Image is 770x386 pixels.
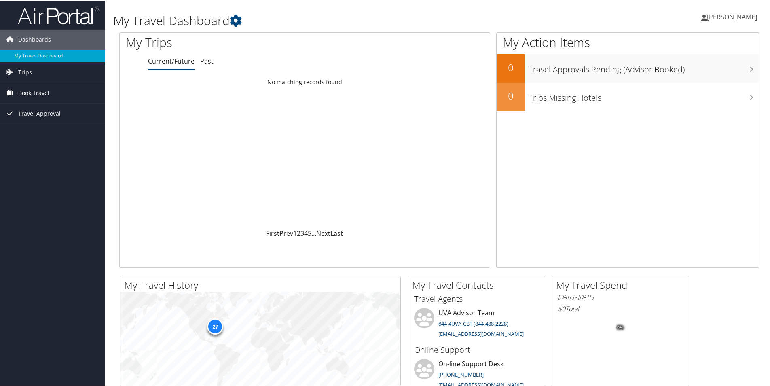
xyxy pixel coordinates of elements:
div: 27 [207,318,223,334]
h3: Travel Agents [414,293,539,304]
span: … [311,228,316,237]
a: [PERSON_NAME] [701,4,765,28]
span: Dashboards [18,29,51,49]
a: Next [316,228,330,237]
h1: My Action Items [497,33,759,50]
h6: Total [558,303,683,312]
a: 3 [300,228,304,237]
h2: 0 [497,60,525,74]
a: First [266,228,279,237]
a: [EMAIL_ADDRESS][DOMAIN_NAME] [438,329,524,337]
a: 5 [308,228,311,237]
h1: My Travel Dashboard [113,11,548,28]
h2: My Travel History [124,278,400,291]
h2: 0 [497,88,525,102]
a: Last [330,228,343,237]
a: 2 [297,228,300,237]
img: airportal-logo.png [18,5,99,24]
h6: [DATE] - [DATE] [558,293,683,300]
span: Trips [18,62,32,82]
a: Prev [279,228,293,237]
a: [PHONE_NUMBER] [438,370,484,378]
h3: Trips Missing Hotels [529,87,759,103]
td: No matching records found [120,74,490,89]
a: 1 [293,228,297,237]
h2: My Travel Spend [556,278,689,291]
a: Current/Future [148,56,195,65]
a: Past [200,56,214,65]
tspan: 0% [617,324,624,329]
span: $0 [558,303,565,312]
li: UVA Advisor Team [410,307,543,340]
a: 844-4UVA-CBT (844-488-2228) [438,319,508,327]
span: Travel Approval [18,103,61,123]
a: 0Travel Approvals Pending (Advisor Booked) [497,53,759,82]
a: 0Trips Missing Hotels [497,82,759,110]
span: Book Travel [18,82,49,102]
h2: My Travel Contacts [412,278,545,291]
h1: My Trips [126,33,330,50]
h3: Travel Approvals Pending (Advisor Booked) [529,59,759,74]
span: [PERSON_NAME] [707,12,757,21]
h3: Online Support [414,344,539,355]
a: 4 [304,228,308,237]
